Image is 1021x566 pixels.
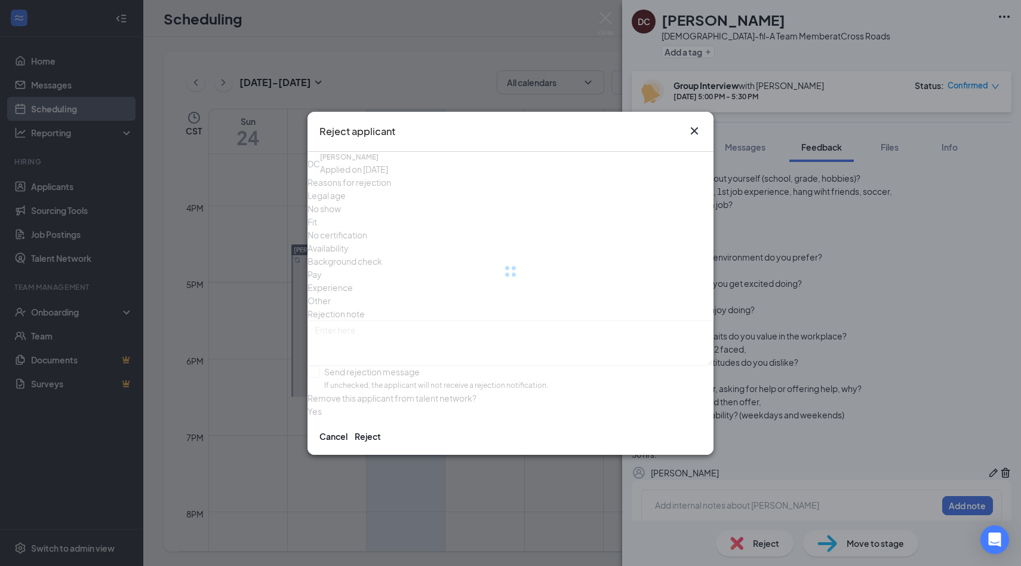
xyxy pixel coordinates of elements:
button: Reject [355,429,381,442]
h3: Reject applicant [319,124,395,139]
button: Close [687,124,702,138]
svg: Cross [687,124,702,138]
div: Open Intercom Messenger [980,525,1009,554]
button: Cancel [319,429,347,442]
